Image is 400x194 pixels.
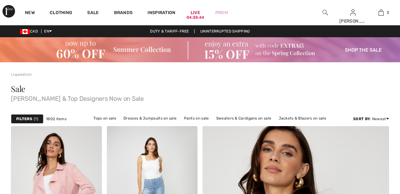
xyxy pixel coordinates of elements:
[339,18,367,24] div: [PERSON_NAME]
[387,10,389,15] span: 5
[11,93,389,102] span: [PERSON_NAME] & Top Designers Now on Sale
[114,10,133,17] a: Brands
[120,114,180,122] a: Dresses & Jumpsuits on sale
[215,9,228,16] a: Prom
[11,72,32,77] a: Liquidation
[20,29,40,33] span: CAD
[350,9,356,15] a: Sign In
[2,5,15,18] img: 1ère Avenue
[191,9,200,16] a: Live04:38:44
[20,29,30,34] img: Canadian Dollar
[367,9,395,16] a: 5
[34,116,38,122] span: 1
[378,9,384,16] img: My Bag
[44,29,52,33] span: EN
[322,9,328,16] img: search the website
[353,117,370,121] strong: Sort By
[46,116,67,122] span: 1802 items
[206,122,246,130] a: Outerwear on sale
[147,10,175,17] span: Inspiration
[50,10,72,17] a: Clothing
[353,116,389,122] div: : Newest
[181,114,212,122] a: Pants on sale
[213,114,274,122] a: Sweaters & Cardigans on sale
[276,114,330,122] a: Jackets & Blazers on sale
[16,116,32,122] strong: Filters
[350,9,356,16] img: My Info
[87,10,99,17] a: Sale
[174,122,205,130] a: Skirts on sale
[25,10,35,17] a: New
[90,114,119,122] a: Tops on sale
[187,15,204,21] div: 04:38:44
[11,83,25,94] span: Sale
